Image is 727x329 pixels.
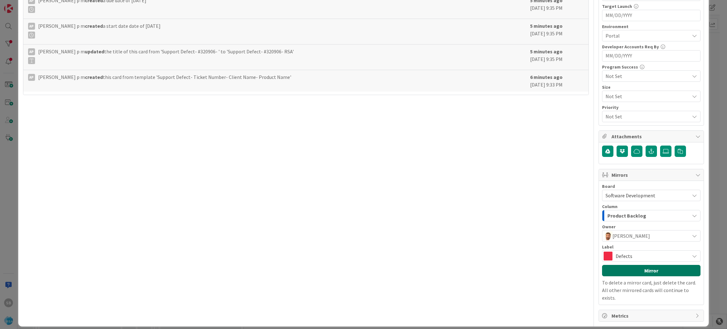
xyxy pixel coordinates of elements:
b: created [85,23,103,29]
div: [DATE] 9:33 PM [530,73,584,88]
input: MM/DD/YYYY [606,51,697,61]
span: Software Development [606,192,655,199]
b: 6 minutes ago [530,74,563,80]
span: [PERSON_NAME] p m a start date date of [DATE] [38,22,161,39]
span: [PERSON_NAME] [612,232,650,240]
b: created [85,74,103,80]
button: Product Backlog [602,210,700,221]
div: Target Launch [602,4,700,9]
span: Attachments [612,133,692,140]
span: Product Backlog [607,212,646,220]
div: [DATE] 9:35 PM [530,22,584,41]
div: Program Success [602,65,700,69]
div: Developer Accounts Req By [602,45,700,49]
span: Not Set [606,112,686,121]
div: Ap [28,74,35,81]
div: Size [602,85,700,89]
b: 5 minutes ago [530,23,563,29]
b: updated [85,48,104,55]
span: [PERSON_NAME] p m the title of this card from 'Support Defect- #320906- ' to 'Support Defect- #32... [38,48,294,64]
p: To delete a mirror card, just delete the card. All other mirrored cards will continue to exists. [602,279,700,302]
span: Label [602,245,613,249]
div: Priority [602,105,700,110]
span: Column [602,204,618,209]
span: Metrics [612,312,692,320]
div: Ap [28,23,35,30]
span: Defects [616,252,686,260]
div: [DATE] 9:35 PM [530,48,584,67]
button: Mirror [602,265,700,276]
div: Environment [602,24,700,29]
img: AS [604,231,612,240]
span: Mirrors [612,171,692,179]
span: Portal [606,32,689,39]
span: Not Set [606,72,689,80]
span: Board [602,184,615,188]
span: Owner [602,224,616,229]
div: Ap [28,48,35,55]
input: MM/DD/YYYY [606,10,697,21]
span: Not Set [606,92,686,101]
span: [PERSON_NAME] p m this card from template 'Support Defect- Ticket Number- Client Name- Product Name' [38,73,291,81]
b: 5 minutes ago [530,48,563,55]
